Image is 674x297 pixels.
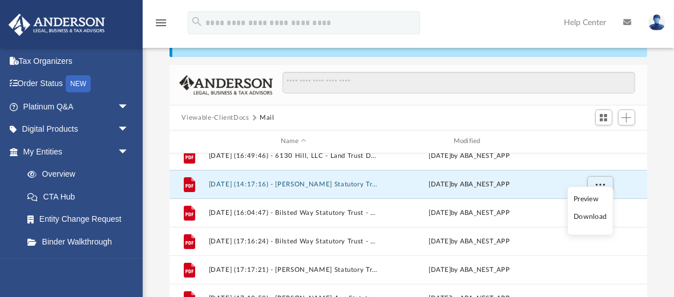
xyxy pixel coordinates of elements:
a: Binder Walkthrough [16,230,146,253]
button: More options [587,176,613,193]
a: menu [154,22,168,30]
i: search [191,15,203,28]
span: arrow_drop_down [118,140,140,164]
button: [DATE] (14:17:16) - [PERSON_NAME] Statutory Trust - Land Trust Documents from Consolidated Utilit... [208,181,379,188]
div: [DATE] by ABA_NEST_APP [384,179,554,189]
a: Overview [16,163,146,186]
ul: More options [567,186,614,235]
i: menu [154,16,168,30]
div: Modified [384,136,554,147]
a: My Blueprint [16,253,140,276]
li: Download [574,211,607,223]
div: [DATE] by ABA_NEST_APP [384,150,554,161]
button: [DATE] (17:16:24) - Bilsted Way Statutory Trust - Land Trust Documents from [PERSON_NAME].pdf [208,238,379,245]
button: Switch to Grid View [595,109,612,125]
input: Search files and folders [282,72,635,93]
span: arrow_drop_down [118,118,140,141]
button: Mail [260,113,275,123]
a: Order StatusNEW [8,72,146,96]
div: [DATE] by ABA_NEST_APP [384,265,554,275]
div: [DATE] by ABA_NEST_APP [384,236,554,246]
a: CTA Hub [16,185,146,208]
a: Digital Productsarrow_drop_down [8,118,146,141]
a: Platinum Q&Aarrow_drop_down [8,95,146,118]
button: [DATE] (17:17:21) - [PERSON_NAME] Statutory Trust - Land Trust Documents from [PERSON_NAME].pdf [208,266,379,274]
a: My Entitiesarrow_drop_down [8,140,146,163]
img: Anderson Advisors Platinum Portal [5,14,108,36]
a: Tax Organizers [8,50,146,72]
a: Entity Change Request [16,208,146,231]
div: NEW [66,75,91,92]
div: id [559,136,639,147]
div: [DATE] by ABA_NEST_APP [384,208,554,218]
span: arrow_drop_down [118,95,140,119]
div: Name [208,136,378,147]
div: id [174,136,203,147]
button: [DATE] (16:49:46) - 6130 Hill, LLC - Land Trust Documents from [PERSON_NAME], MPA, PCAC.pdf [208,152,379,160]
img: User Pic [648,14,665,31]
li: Preview [574,193,607,205]
button: Add [618,109,635,125]
button: [DATE] (16:04:47) - Bilsted Way Statutory Trust - Land Trust Documents from Sacramento County Uti... [208,209,379,217]
button: Viewable-ClientDocs [181,113,249,123]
